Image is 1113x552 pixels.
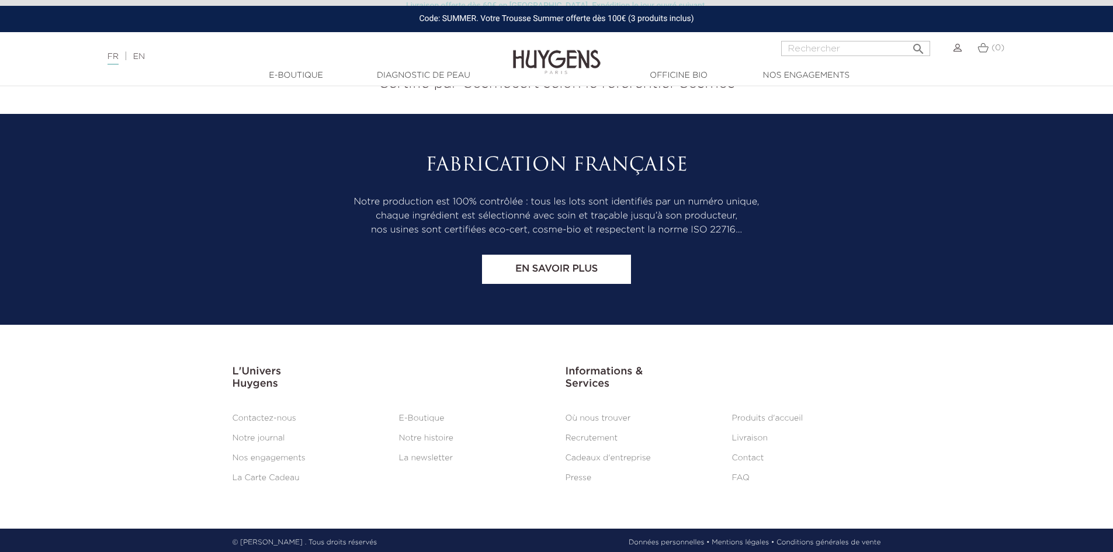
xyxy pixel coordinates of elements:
[399,434,453,442] a: Notre histoire
[233,223,881,237] p: nos usines sont certifiées eco-cert, cosme-bio et respectent la norme ISO 22716…
[908,37,929,53] button: 
[911,39,925,53] i: 
[776,537,880,548] a: Conditions générales de vente
[566,366,881,391] h3: Informations & Services
[233,434,285,442] a: Notre journal
[399,414,445,422] a: E-Boutique
[233,454,306,462] a: Nos engagements
[513,31,601,76] img: Huygens
[238,70,355,82] a: E-Boutique
[482,255,631,284] a: En savoir plus
[233,414,296,422] a: Contactez-nous
[233,155,881,177] h2: Fabrication Française
[991,44,1004,52] span: (0)
[133,53,145,61] a: EN
[233,209,881,223] p: chaque ingrédient est sélectionné avec soin et traçable jusqu’à son producteur,
[620,70,737,82] a: Officine Bio
[233,195,881,209] p: Notre production est 100% contrôlée : tous les lots sont identifiés par un numéro unique,
[399,454,453,462] a: La newsletter
[233,474,300,482] a: La Carte Cadeau
[732,434,768,442] a: Livraison
[108,53,119,65] a: FR
[748,70,865,82] a: Nos engagements
[732,414,803,422] a: Produits d'accueil
[712,537,774,548] a: Mentions légales •
[233,366,548,391] h3: L'Univers Huygens
[732,454,764,462] a: Contact
[233,537,377,548] p: © [PERSON_NAME] . Tous droits réservés
[781,41,930,56] input: Rechercher
[365,70,482,82] a: Diagnostic de peau
[732,474,750,482] a: FAQ
[566,414,631,422] a: Où nous trouver
[629,537,710,548] a: Données personnelles •
[566,434,618,442] a: Recrutement
[102,50,455,64] div: |
[566,474,592,482] a: Presse
[566,454,651,462] a: Cadeaux d'entreprise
